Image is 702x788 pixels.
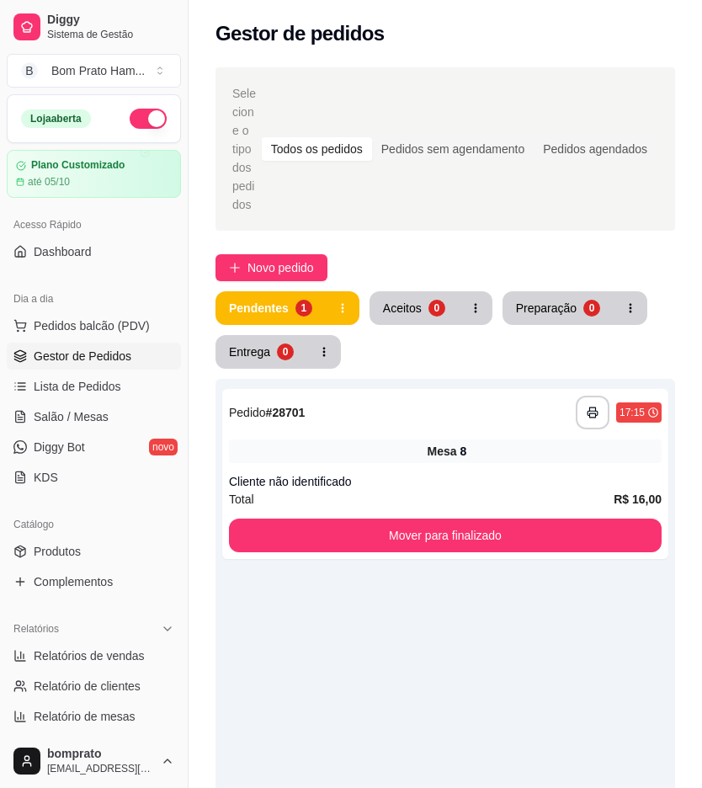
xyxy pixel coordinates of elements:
[534,137,657,161] div: Pedidos agendados
[7,568,181,595] a: Complementos
[34,678,141,695] span: Relatório de clientes
[7,403,181,430] a: Salão / Mesas
[21,62,38,79] span: B
[229,262,241,274] span: plus
[7,434,181,461] a: Diggy Botnovo
[7,343,181,370] a: Gestor de Pedidos
[47,13,174,28] span: Diggy
[229,343,270,360] div: Entrega
[34,317,150,334] span: Pedidos balcão (PDV)
[503,291,614,325] button: Preparação0
[232,84,260,214] span: Selecione o tipo dos pedidos
[229,490,254,508] span: Total
[51,62,145,79] div: Bom Prato Ham ...
[34,408,109,425] span: Salão / Mesas
[34,469,58,486] span: KDS
[516,300,577,317] div: Preparação
[7,238,181,265] a: Dashboard
[229,406,266,419] span: Pedido
[47,28,174,41] span: Sistema de Gestão
[428,443,457,460] span: Mesa
[370,291,459,325] button: Aceitos0
[7,642,181,669] a: Relatórios de vendas
[247,258,314,277] span: Novo pedido
[372,137,534,161] div: Pedidos sem agendamento
[130,109,167,129] button: Alterar Status
[460,443,467,460] div: 8
[21,109,91,128] div: Loja aberta
[7,285,181,312] div: Dia a dia
[31,159,125,172] article: Plano Customizado
[428,300,445,317] div: 0
[34,348,131,365] span: Gestor de Pedidos
[34,647,145,664] span: Relatórios de vendas
[215,291,326,325] button: Pendentes1
[7,312,181,339] button: Pedidos balcão (PDV)
[620,406,645,419] div: 17:15
[229,519,662,552] button: Mover para finalizado
[34,243,92,260] span: Dashboard
[229,473,662,490] div: Cliente não identificado
[34,378,121,395] span: Lista de Pedidos
[262,137,372,161] div: Todos os pedidos
[229,300,289,317] div: Pendentes
[28,175,70,189] article: até 05/10
[614,492,662,506] strong: R$ 16,00
[7,673,181,700] a: Relatório de clientes
[7,733,181,760] a: Relatório de fidelidadenovo
[7,464,181,491] a: KDS
[34,573,113,590] span: Complementos
[7,7,181,47] a: DiggySistema de Gestão
[583,300,600,317] div: 0
[383,300,422,317] div: Aceitos
[215,20,385,47] h2: Gestor de pedidos
[7,373,181,400] a: Lista de Pedidos
[215,335,307,369] button: Entrega0
[277,343,294,360] div: 0
[13,622,59,636] span: Relatórios
[7,211,181,238] div: Acesso Rápido
[7,703,181,730] a: Relatório de mesas
[7,150,181,198] a: Plano Customizadoaté 05/10
[215,254,327,281] button: Novo pedido
[34,543,81,560] span: Produtos
[7,511,181,538] div: Catálogo
[7,54,181,88] button: Select a team
[47,747,154,762] span: bomprato
[34,439,85,455] span: Diggy Bot
[7,741,181,781] button: bomprato[EMAIL_ADDRESS][DOMAIN_NAME]
[47,762,154,775] span: [EMAIL_ADDRESS][DOMAIN_NAME]
[7,538,181,565] a: Produtos
[34,708,136,725] span: Relatório de mesas
[295,300,312,317] div: 1
[266,406,306,419] strong: # 28701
